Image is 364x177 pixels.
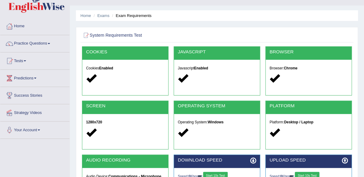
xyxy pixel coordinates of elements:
[0,87,70,102] a: Success Stories
[86,66,164,70] h5: Cookies
[284,66,298,70] strong: Chrome
[97,13,110,18] a: Exams
[0,52,70,68] a: Tests
[86,120,102,124] strong: 1280x720
[111,13,151,18] li: Exam Requirements
[178,103,256,109] h2: OPERATING SYSTEM
[270,120,348,124] h5: Platform:
[99,66,113,70] strong: Enabled
[178,66,256,70] h5: Javascript
[0,122,70,137] a: Your Account
[0,104,70,119] a: Strategy Videos
[194,66,208,70] strong: Enabled
[86,158,164,163] h2: AUDIO RECORDING
[80,13,91,18] a: Home
[270,49,348,55] h2: BROWSER
[86,103,164,109] h2: SCREEN
[82,32,250,39] h2: System Requirements Test
[284,120,313,124] strong: Desktop / Laptop
[270,103,348,109] h2: PLATFORM
[178,158,256,163] h2: DOWNLOAD SPEED
[270,66,348,70] h5: Browser:
[0,18,70,33] a: Home
[270,158,348,163] h2: UPLOAD SPEED
[208,120,223,124] strong: Windows
[178,49,256,55] h2: JAVASCRIPT
[0,35,70,50] a: Practice Questions
[0,70,70,85] a: Predictions
[86,49,164,55] h2: COOKIES
[178,120,256,124] h5: Operating System:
